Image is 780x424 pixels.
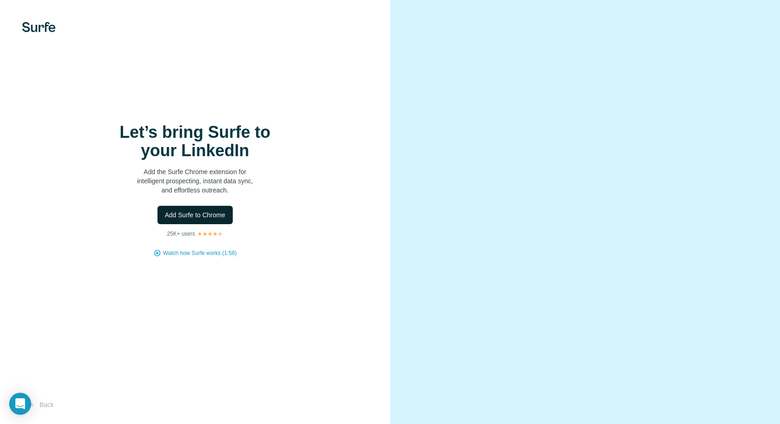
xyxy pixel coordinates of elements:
[103,167,287,195] p: Add the Surfe Chrome extension for intelligent prospecting, instant data sync, and effortless out...
[167,230,195,238] p: 25K+ users
[165,210,225,220] span: Add Surfe to Chrome
[22,22,56,32] img: Surfe's logo
[22,396,60,413] button: Back
[197,231,223,237] img: Rating Stars
[157,206,233,224] button: Add Surfe to Chrome
[163,249,236,257] button: Watch how Surfe works (1:58)
[103,123,287,160] h1: Let’s bring Surfe to your LinkedIn
[9,393,31,415] div: Open Intercom Messenger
